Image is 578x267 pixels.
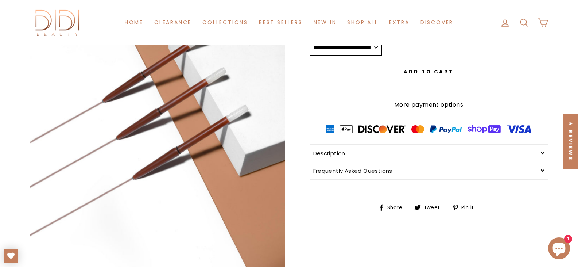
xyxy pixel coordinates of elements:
[197,16,253,29] a: Collections
[313,149,345,157] span: Description
[411,125,424,133] img: payment badge
[404,68,454,75] span: Add to cart
[310,63,548,81] button: Add to cart
[119,16,149,29] a: Home
[149,16,197,29] a: Clearance
[326,125,334,133] img: payment badge
[4,249,18,263] a: My Wishlist
[563,114,578,169] div: Click to open Judge.me floating reviews tab
[423,204,446,212] span: Tweet
[358,125,406,133] img: payment badge
[30,7,85,38] img: Didi Beauty Co.
[386,204,408,212] span: Share
[313,167,392,175] span: Frequently Asked Questions
[340,125,352,133] img: payment badge
[342,16,383,29] a: Shop All
[310,100,548,110] a: More payment options
[308,16,342,29] a: New in
[546,237,572,261] inbox-online-store-chat: Shopify online store chat
[415,16,459,29] a: Discover
[460,204,479,212] span: Pin it
[119,16,459,29] ul: Primary
[468,125,501,133] img: payment badge
[253,16,308,29] a: Best Sellers
[507,125,531,133] img: payment badge
[384,16,415,29] a: Extra
[430,125,461,133] img: payment badge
